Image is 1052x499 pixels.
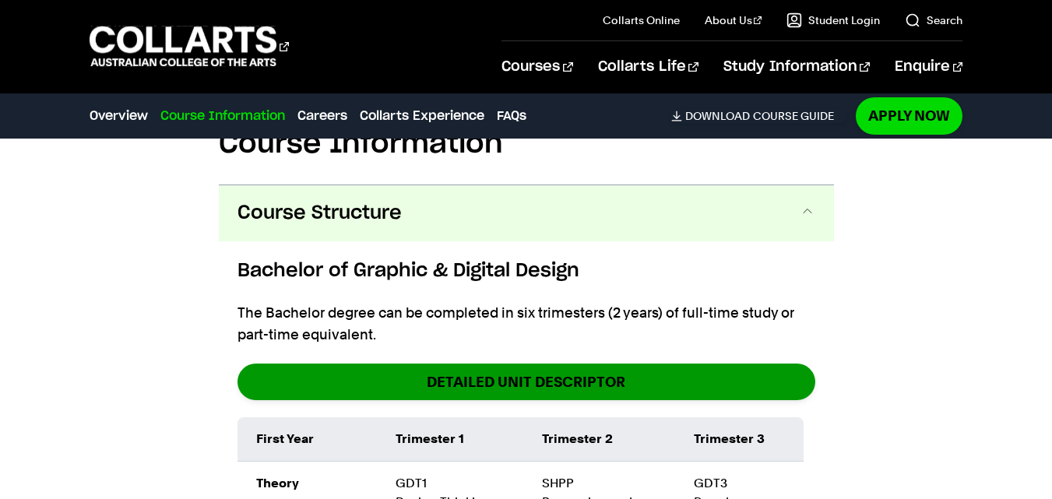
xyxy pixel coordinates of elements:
a: Student Login [786,12,880,28]
h6: Bachelor of Graphic & Digital Design [237,257,815,285]
a: Search [905,12,962,28]
a: Collarts Online [603,12,680,28]
a: DETAILED UNIT DESCRIPTOR [237,364,815,400]
a: Apply Now [856,97,962,134]
td: First Year [237,417,377,462]
td: Trimester 3 [675,417,804,462]
a: Courses [501,41,572,93]
a: Collarts Life [598,41,698,93]
td: Trimester 2 [523,417,675,462]
span: Download [685,109,750,123]
a: DownloadCourse Guide [671,109,846,123]
a: About Us [705,12,762,28]
h2: Course Information [219,127,834,161]
a: Study Information [723,41,870,93]
strong: Theory [256,476,299,490]
p: The Bachelor degree can be completed in six trimesters (2 years) of full-time study or part-time ... [237,302,815,346]
a: FAQs [497,107,526,125]
div: Go to homepage [90,24,289,69]
a: Course Information [160,107,285,125]
td: Trimester 1 [377,417,523,462]
button: Course Structure [219,185,834,241]
a: Careers [297,107,347,125]
a: Enquire [895,41,962,93]
a: Collarts Experience [360,107,484,125]
span: Course Structure [237,201,402,226]
a: Overview [90,107,148,125]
